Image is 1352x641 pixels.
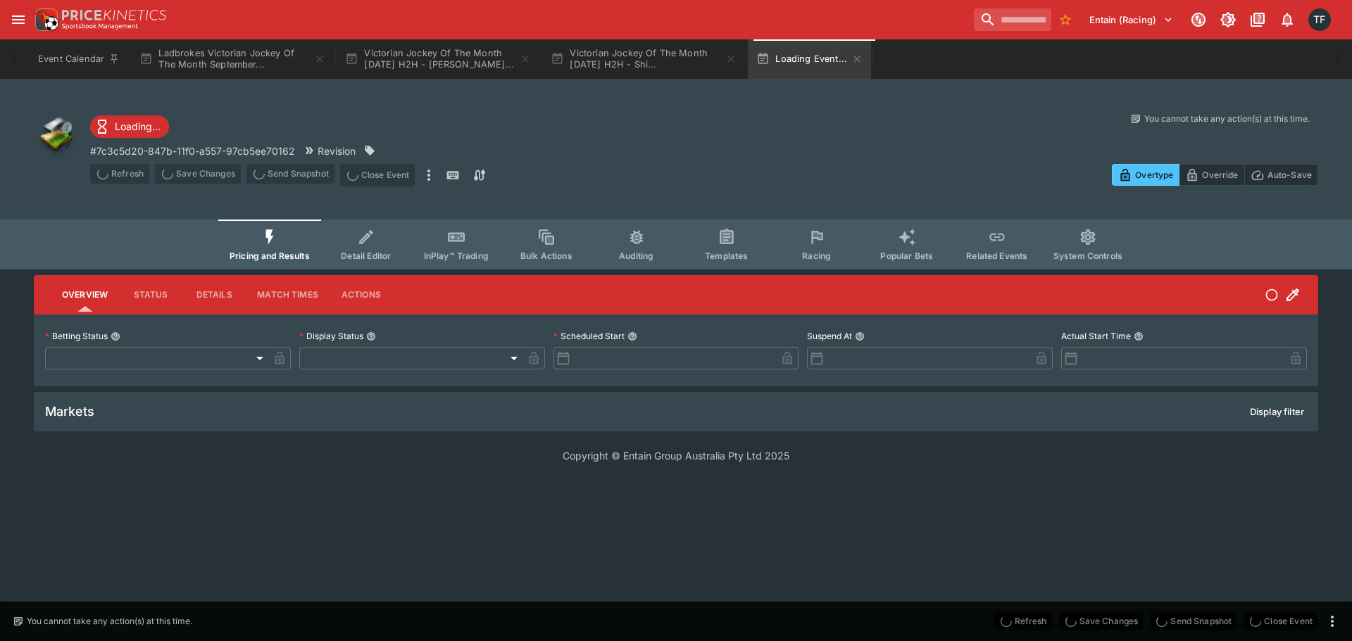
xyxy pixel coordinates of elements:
[31,6,59,34] img: PriceKinetics Logo
[1081,8,1182,31] button: Select Tenant
[51,278,119,312] button: Overview
[62,10,166,20] img: PriceKinetics
[330,278,393,312] button: Actions
[1324,613,1341,630] button: more
[337,39,539,79] button: Victorian Jockey Of The Month [DATE] H2H - [PERSON_NAME]...
[1245,7,1270,32] button: Documentation
[424,250,489,261] span: InPlay™ Trading
[748,39,871,79] button: Loading Event...
[341,250,391,261] span: Detail Editor
[807,330,852,342] p: Suspend At
[318,144,356,158] p: Revision
[966,250,1027,261] span: Related Events
[1267,167,1312,182] p: Auto-Save
[115,119,161,134] p: Loading...
[1308,8,1331,31] div: Tom Flynn
[542,39,745,79] button: Victorian Jockey Of The Month [DATE] H2H - Shi...
[119,278,182,312] button: Status
[27,615,192,628] p: You cannot take any action(s) at this time.
[246,278,330,312] button: Match Times
[1304,4,1335,35] button: Tom Flynn
[1135,167,1173,182] p: Overtype
[218,220,1134,269] div: Event type filters
[1112,164,1318,186] div: Start From
[1275,7,1300,32] button: Notifications
[131,39,334,79] button: Ladbrokes Victorian Jockey Of The Month September...
[366,331,376,341] button: Display Status
[45,330,108,342] p: Betting Status
[111,331,120,341] button: Betting Status
[1202,167,1238,182] p: Override
[1186,7,1211,32] button: Connected to PK
[974,8,1051,31] input: search
[520,250,572,261] span: Bulk Actions
[1244,164,1318,186] button: Auto-Save
[553,330,625,342] p: Scheduled Start
[1112,164,1179,186] button: Overtype
[1054,8,1077,31] button: No Bookmarks
[1241,400,1313,423] button: Display filter
[420,164,437,186] button: more
[1061,330,1131,342] p: Actual Start Time
[182,278,246,312] button: Details
[705,250,748,261] span: Templates
[6,7,31,32] button: open drawer
[1134,331,1144,341] button: Actual Start Time
[1144,113,1310,125] p: You cannot take any action(s) at this time.
[34,113,79,158] img: other.png
[62,23,138,30] img: Sportsbook Management
[230,250,310,261] span: Pricing and Results
[30,39,128,79] button: Event Calendar
[802,250,831,261] span: Racing
[1053,250,1122,261] span: System Controls
[1179,164,1244,186] button: Override
[90,144,295,158] p: Copy To Clipboard
[1215,7,1241,32] button: Toggle light/dark mode
[299,330,363,342] p: Display Status
[880,250,933,261] span: Popular Bets
[45,403,94,419] h5: Markets
[855,331,865,341] button: Suspend At
[619,250,653,261] span: Auditing
[627,331,637,341] button: Scheduled Start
